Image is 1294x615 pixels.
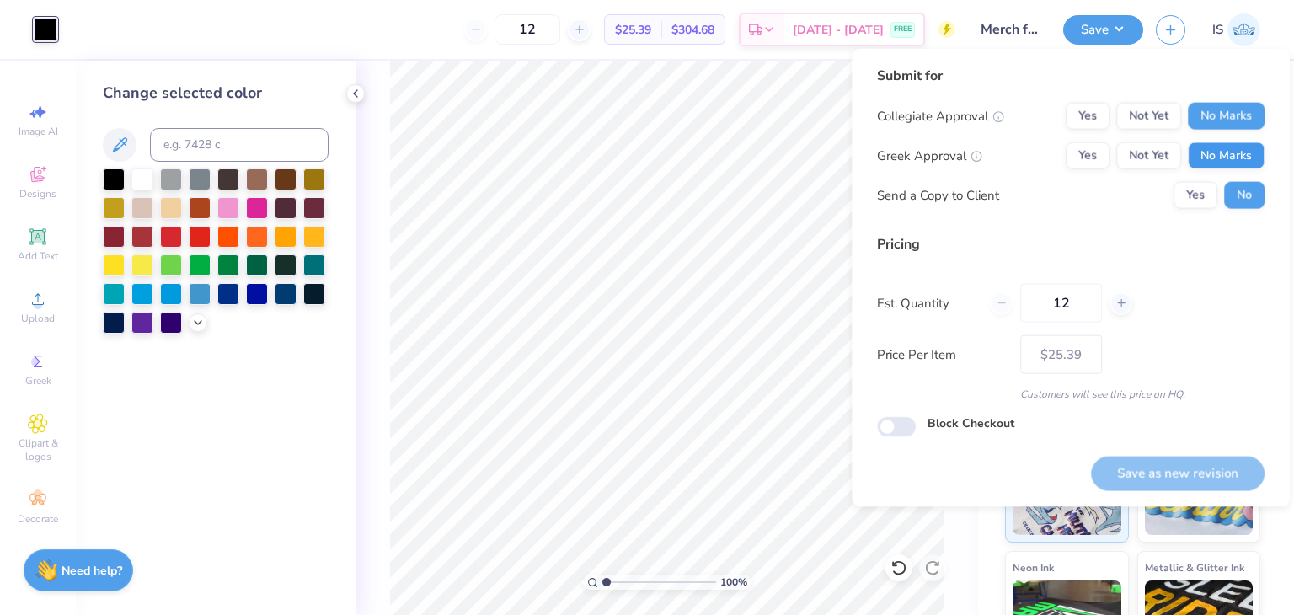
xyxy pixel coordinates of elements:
[25,374,51,388] span: Greek
[1188,142,1265,169] button: No Marks
[18,249,58,263] span: Add Text
[968,13,1051,46] input: Untitled Design
[1145,559,1244,576] span: Metallic & Glitter Ink
[1212,20,1223,40] span: IS
[877,234,1265,254] div: Pricing
[877,345,1008,364] label: Price Per Item
[877,293,977,313] label: Est. Quantity
[1188,103,1265,130] button: No Marks
[1224,182,1265,209] button: No
[8,436,67,463] span: Clipart & logos
[671,21,714,39] span: $304.68
[150,128,329,162] input: e.g. 7428 c
[19,187,56,201] span: Designs
[19,125,58,138] span: Image AI
[928,414,1014,432] label: Block Checkout
[495,14,560,45] input: – –
[1116,103,1181,130] button: Not Yet
[877,66,1265,86] div: Submit for
[21,312,55,325] span: Upload
[1020,284,1102,323] input: – –
[615,21,651,39] span: $25.39
[1116,142,1181,169] button: Not Yet
[894,24,912,35] span: FREE
[61,563,122,579] strong: Need help?
[1212,13,1260,46] a: IS
[877,106,1004,126] div: Collegiate Approval
[103,82,329,104] div: Change selected color
[1066,142,1110,169] button: Yes
[720,575,747,590] span: 100 %
[877,146,982,165] div: Greek Approval
[793,21,884,39] span: [DATE] - [DATE]
[877,185,999,205] div: Send a Copy to Client
[1227,13,1260,46] img: Ishita Singh
[1066,103,1110,130] button: Yes
[1013,559,1054,576] span: Neon Ink
[18,512,58,526] span: Decorate
[1174,182,1217,209] button: Yes
[1063,15,1143,45] button: Save
[877,387,1265,402] div: Customers will see this price on HQ.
